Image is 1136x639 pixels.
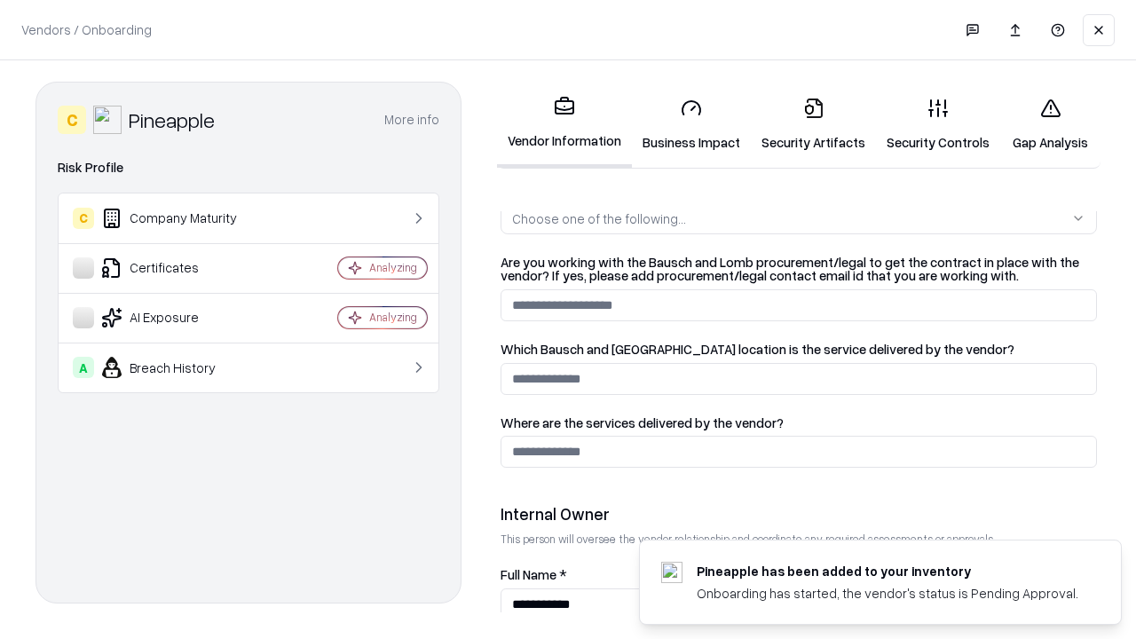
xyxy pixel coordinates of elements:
div: Analyzing [369,260,417,275]
a: Gap Analysis [1000,83,1100,166]
div: C [58,106,86,134]
div: Risk Profile [58,157,439,178]
div: C [73,208,94,229]
div: A [73,357,94,378]
label: Full Name * [501,568,1097,581]
p: Vendors / Onboarding [21,20,152,39]
button: Choose one of the following... [501,202,1097,234]
div: Analyzing [369,310,417,325]
div: Choose one of the following... [512,209,686,228]
div: Pineapple has been added to your inventory [697,562,1078,580]
button: More info [384,104,439,136]
a: Security Artifacts [751,83,876,166]
p: This person will oversee the vendor relationship and coordinate any required assessments or appro... [501,532,1097,547]
div: Breach History [73,357,285,378]
div: Company Maturity [73,208,285,229]
label: Are you working with the Bausch and Lomb procurement/legal to get the contract in place with the ... [501,256,1097,282]
div: Pineapple [129,106,215,134]
img: Pineapple [93,106,122,134]
div: Internal Owner [501,503,1097,525]
div: AI Exposure [73,307,285,328]
div: Onboarding has started, the vendor's status is Pending Approval. [697,584,1078,603]
a: Security Controls [876,83,1000,166]
a: Vendor Information [497,82,632,168]
img: pineappleenergy.com [661,562,682,583]
div: Certificates [73,257,285,279]
label: Which Bausch and [GEOGRAPHIC_DATA] location is the service delivered by the vendor? [501,343,1097,356]
a: Business Impact [632,83,751,166]
label: Where are the services delivered by the vendor? [501,416,1097,430]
